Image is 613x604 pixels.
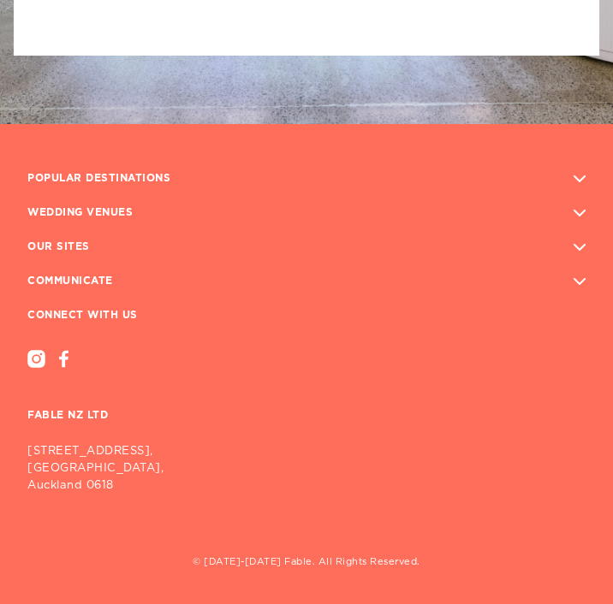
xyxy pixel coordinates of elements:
h3: COMMUNICATE [27,268,113,295]
h5: © [DATE]-[DATE] Fable. All Rights Reserved. [27,556,586,571]
h3: POPULAR DESTINATIONS [27,165,170,192]
p: [STREET_ADDRESS], [GEOGRAPHIC_DATA], Auckland 0618 [27,443,586,494]
h3: WEDDING VENUES [27,199,133,227]
h3: OUR SITES [27,234,90,261]
h3: CONNECT WITH US [27,302,586,329]
h3: FABLE NZ LTD [27,368,586,436]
